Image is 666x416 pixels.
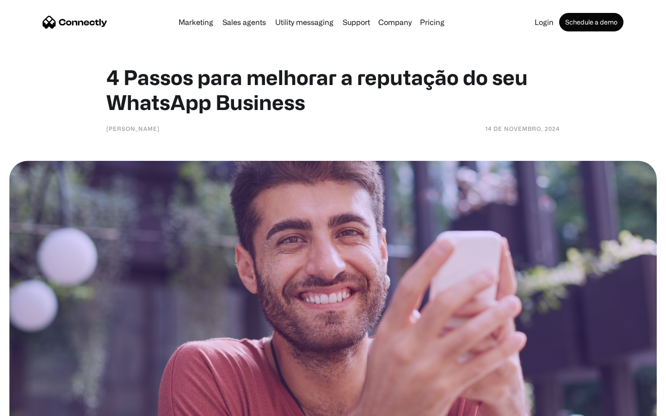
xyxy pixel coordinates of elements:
[271,18,337,26] a: Utility messaging
[219,18,270,26] a: Sales agents
[559,13,623,31] a: Schedule a demo
[531,18,557,26] a: Login
[106,65,560,115] h1: 4 Passos para melhorar a reputação do seu WhatsApp Business
[18,400,55,413] ul: Language list
[106,124,160,133] div: [PERSON_NAME]
[485,124,560,133] div: 14 de novembro, 2024
[416,18,448,26] a: Pricing
[378,16,412,29] div: Company
[9,400,55,413] aside: Language selected: English
[339,18,374,26] a: Support
[175,18,217,26] a: Marketing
